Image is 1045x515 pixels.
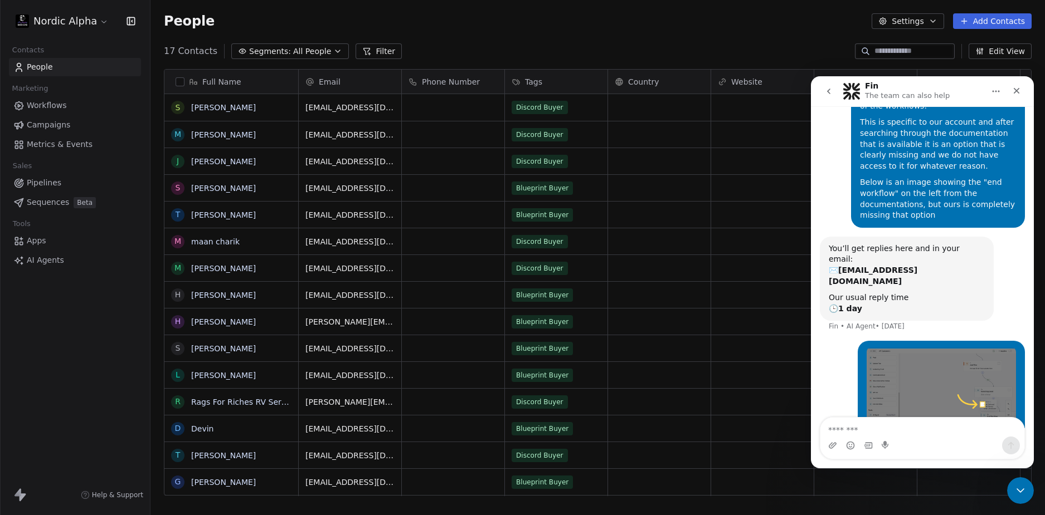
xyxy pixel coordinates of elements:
[512,262,568,275] span: Discord Buyer
[176,182,181,194] div: S
[191,344,256,353] a: [PERSON_NAME]
[9,160,183,245] div: You’ll get replies here and in your email:✉️[EMAIL_ADDRESS][DOMAIN_NAME]Our usual reply time🕒1 da...
[202,76,241,87] span: Full Name
[814,70,917,94] div: Job Title
[512,101,568,114] span: Discord Buyer
[18,216,174,238] div: Our usual reply time 🕒
[512,208,573,222] span: Blueprint Buyer
[49,41,205,95] div: This is specific to our account and after searching through the documentation that is available i...
[191,317,256,326] a: [PERSON_NAME]
[305,156,395,167] span: [EMAIL_ADDRESS][DOMAIN_NAME]
[402,70,504,94] div: Phone Number
[18,167,174,210] div: You’ll get replies here and in your email: ✉️
[305,477,395,488] span: [EMAIL_ADDRESS][DOMAIN_NAME]
[175,316,181,327] div: H
[512,155,568,168] span: Discord Buyer
[35,365,44,374] button: Emoji picker
[18,247,94,253] div: Fin • AI Agent • [DATE]
[969,43,1032,59] button: Edit View
[305,129,395,140] span: [EMAIL_ADDRESS][DOMAIN_NAME]
[33,14,97,28] span: Nordic Alpha
[305,423,395,434] span: [EMAIL_ADDRESS][DOMAIN_NAME]
[27,235,46,247] span: Apps
[74,197,96,208] span: Beta
[191,398,297,406] a: Rags For Riches RV Service
[191,451,256,460] a: [PERSON_NAME]
[191,264,256,273] a: [PERSON_NAME]
[27,61,53,73] span: People
[305,236,395,247] span: [EMAIL_ADDRESS][DOMAIN_NAME]
[953,13,1032,29] button: Add Contacts
[319,76,341,87] span: Email
[9,135,141,154] a: Metrics & Events
[512,128,568,141] span: Discord Buyer
[18,189,106,209] b: [EMAIL_ADDRESS][DOMAIN_NAME]
[8,215,35,232] span: Tools
[191,237,240,246] a: maan charik
[9,193,141,212] a: SequencesBeta
[512,422,573,435] span: Blueprint Buyer
[174,129,181,140] div: M
[191,478,256,487] a: [PERSON_NAME]
[27,100,67,111] span: Workflows
[512,369,573,382] span: Blueprint Buyer
[305,183,395,194] span: [EMAIL_ADDRESS][DOMAIN_NAME]
[9,58,141,76] a: People
[164,13,215,30] span: People
[9,251,141,269] a: AI Agents
[9,174,141,192] a: Pipelines
[305,316,395,327] span: [PERSON_NAME][EMAIL_ADDRESS][DOMAIN_NAME]
[191,103,256,112] a: [PERSON_NAME]
[176,342,181,354] div: s
[27,254,64,266] span: AI Agents
[512,475,573,489] span: Blueprint Buyer
[191,424,213,433] a: Devin
[422,76,480,87] span: Phone Number
[608,70,711,94] div: Country
[9,232,141,250] a: Apps
[191,130,256,139] a: [PERSON_NAME]
[164,45,217,58] span: 17 Contacts
[8,158,37,174] span: Sales
[305,370,395,381] span: [EMAIL_ADDRESS][DOMAIN_NAME]
[512,288,573,302] span: Blueprint Buyer
[27,197,69,208] span: Sequences
[27,228,51,237] b: 1 day
[9,264,214,375] div: Lawrence says…
[305,209,395,220] span: [EMAIL_ADDRESS][DOMAIN_NAME]
[305,102,395,113] span: [EMAIL_ADDRESS][DOMAIN_NAME]
[7,42,49,58] span: Contacts
[191,157,256,166] a: [PERSON_NAME]
[249,46,291,57] span: Segments:
[27,119,70,131] span: Campaigns
[191,360,209,378] button: Send a message…
[81,491,143,499] a: Help & Support
[191,291,256,300] a: [PERSON_NAME]
[512,342,573,355] span: Blueprint Buyer
[512,182,573,195] span: Blueprint Buyer
[174,236,181,247] div: m
[191,210,256,219] a: [PERSON_NAME]
[9,341,213,360] textarea: Message…
[175,423,181,434] div: D
[71,365,80,374] button: Start recording
[164,94,299,496] div: grid
[512,395,568,409] span: Discord Buyer
[27,177,61,189] span: Pipelines
[299,70,401,94] div: Email
[191,184,256,193] a: [PERSON_NAME]
[512,449,568,462] span: Discord Buyer
[811,76,1034,468] iframe: Intercom live chat
[176,209,181,220] div: T
[512,315,573,328] span: Blueprint Buyer
[9,160,214,265] div: Fin says…
[293,46,331,57] span: All People
[512,235,568,248] span: Discord Buyer
[49,101,205,144] div: Below is an image showing the "end workflow" on the left from the documentations, but ours is com...
[525,76,542,87] span: Tags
